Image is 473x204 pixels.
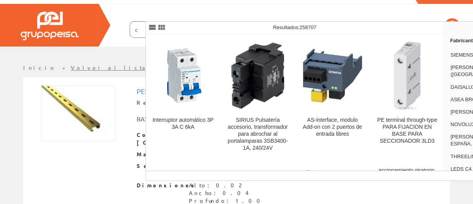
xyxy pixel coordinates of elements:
h1: Perfil Perforado Ct-40x20 Gs L-3mts [137,87,336,95]
span: Dimensiones [137,182,183,189]
div: PE terminal through-type PARA FIJACION EN BASE PARA SECCIONADOR 3LD3 [376,117,438,145]
img: SIRIUS Pulsatería accesorio, transformador para abrochar al portalamparas 3SB3400-1A, 240/24V [230,41,286,111]
span: 258707 [300,24,316,30]
span: Resultados: [273,24,316,30]
a: AS-interface, modulo Add-on con 2 puertos de entrada libres AS-interface, modulo Add-on con 2 pue... [295,35,370,161]
a: SIRIUS Pulsatería accesorio, transformador para abrochar al portalamparas 3SB3400-1A, 240/24V SIR... [221,35,295,161]
a: PE terminal through-type PARA FIJACION EN BASE PARA SECCIONADOR 3LD3 PE terminal through-type PAR... [370,35,444,161]
div: Alto: 0.02 [189,182,265,189]
a: Volver al listado de productos [71,64,224,71]
div: SIRIUS Pulsatería accesorio, transformador para abrochar al portalamparas 3SB3400-1A, 240/24V [227,117,289,152]
div: accionamiento giratorio, muletilla, rojo/amarillo, neutralizable, 66 × 66 mm, bloqueable en posición [376,167,438,202]
div: Ref. [137,99,336,107]
a: Iniciar sesión [365,17,460,24]
img: Grupo Peisa [21,12,79,40]
img: Interruptor automático 3P 3A C 6kA [158,41,208,111]
a: Inicio [23,64,56,71]
a: Interruptor automático 3P 3A C 6kA Interruptor automático 3P 3A C 6kA [146,35,220,161]
div: Ancho: 0.04 [189,189,265,197]
div: Interruptor automático 3P 3A C 6kA [152,117,214,131]
img: Foto artículo Perfil Perforado Ct-40x20 Gs L-3mts (192x143.62204724409) [41,85,115,141]
input: Buscar ... [130,22,230,37]
span: Cod. [GEOGRAPHIC_DATA] [137,131,183,147]
div: BASOR ELECTRIC, S.A. [131,114,254,123]
img: AS-interface, modulo Add-on con 2 puertos de entrada libres [302,47,363,104]
img: PE terminal through-type PARA FIJACION EN BASE PARA SECCIONADOR 3LD3 [393,41,421,111]
span: Marca [137,150,183,158]
span: Serie [137,162,171,170]
div: AS-interface, modulo Add-on con 2 puertos de entrada libres [302,117,363,138]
